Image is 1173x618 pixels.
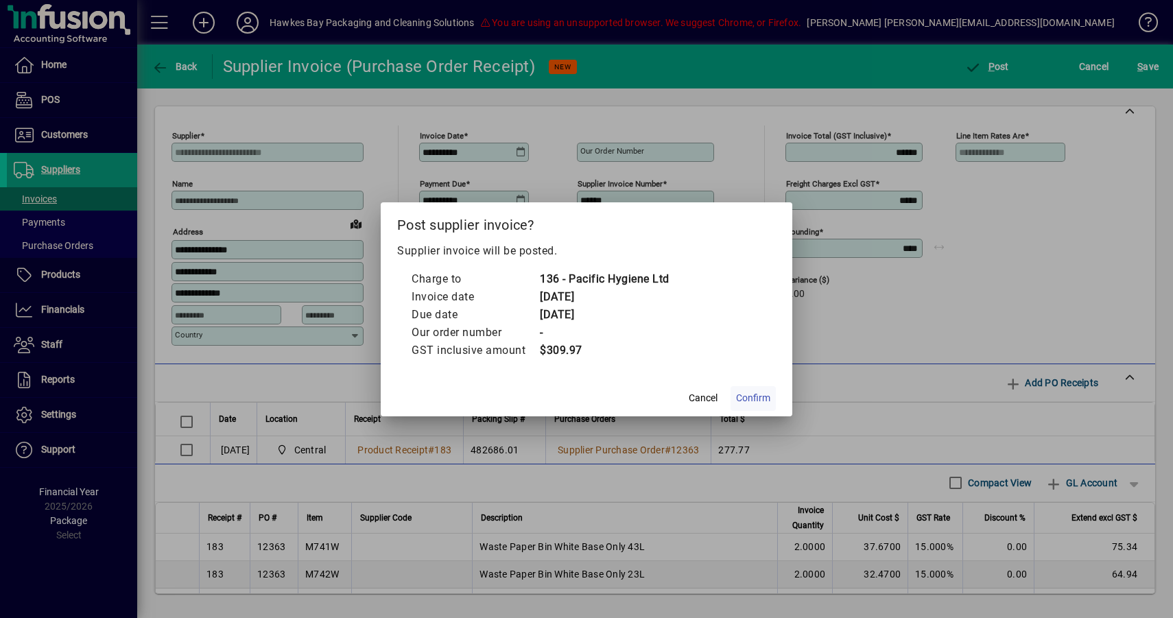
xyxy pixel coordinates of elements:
[539,306,670,324] td: [DATE]
[681,386,725,411] button: Cancel
[411,342,539,359] td: GST inclusive amount
[381,202,792,242] h2: Post supplier invoice?
[736,391,770,405] span: Confirm
[539,324,670,342] td: -
[411,324,539,342] td: Our order number
[411,270,539,288] td: Charge to
[539,288,670,306] td: [DATE]
[731,386,776,411] button: Confirm
[689,391,718,405] span: Cancel
[397,243,776,259] p: Supplier invoice will be posted.
[411,288,539,306] td: Invoice date
[539,342,670,359] td: $309.97
[539,270,670,288] td: 136 - Pacific Hygiene Ltd
[411,306,539,324] td: Due date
